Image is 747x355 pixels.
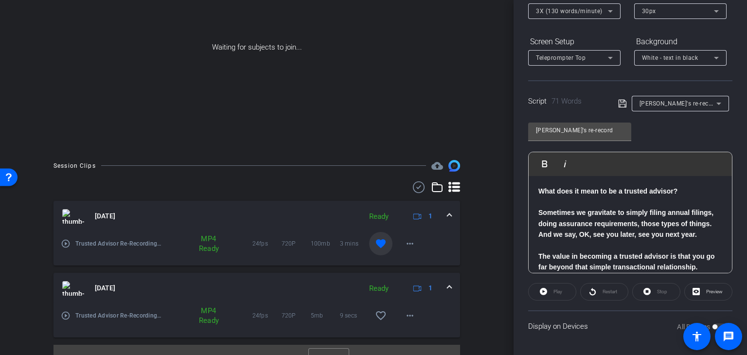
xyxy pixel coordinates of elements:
[95,211,115,221] span: [DATE]
[194,306,221,325] div: MP4 Ready
[375,238,387,249] mat-icon: favorite
[95,283,115,293] span: [DATE]
[340,311,369,320] span: 9 secs
[311,311,340,320] span: 5mb
[431,160,443,172] mat-icon: cloud_upload
[53,273,460,304] mat-expansion-panel-header: thumb-nail[DATE]Ready1
[528,96,605,107] div: Script
[428,211,432,221] span: 1
[364,211,393,222] div: Ready
[282,311,311,320] span: 720P
[536,124,623,136] input: Title
[723,331,734,342] mat-icon: message
[428,283,432,293] span: 1
[340,239,369,248] span: 3 mins
[375,310,387,321] mat-icon: favorite_border
[75,239,163,248] span: Trusted Advisor Re-Recording w- [PERSON_NAME]-[PERSON_NAME]-2025-09-16-10-35-22-730-0
[538,252,715,271] strong: The value in becoming a trusted advisor is that you go far beyond that simple transactional relat...
[61,239,71,248] mat-icon: play_circle_outline
[311,239,340,248] span: 100mb
[538,187,677,195] strong: What does it mean to be a trusted advisor?
[364,283,393,294] div: Ready
[551,97,582,106] span: 71 Words
[642,8,656,15] span: 30px
[61,311,71,320] mat-icon: play_circle_outline
[640,99,718,107] span: [PERSON_NAME]'s re-record
[404,310,416,321] mat-icon: more_horiz
[53,161,96,171] div: Session Clips
[536,8,603,15] span: 3X (130 words/minute)
[677,322,712,332] label: All Devices
[282,239,311,248] span: 720P
[448,160,460,172] img: Session clips
[684,283,732,301] button: Preview
[536,54,586,61] span: Teleprompter Top
[252,311,282,320] span: 24fps
[634,34,727,50] div: Background
[538,209,713,238] strong: Sometimes we gravitate to simply filing annual filings, doing assurance requirements, those types...
[404,238,416,249] mat-icon: more_horiz
[528,310,732,342] div: Display on Devices
[53,201,460,232] mat-expansion-panel-header: thumb-nail[DATE]Ready1
[194,234,221,253] div: MP4 Ready
[53,304,460,337] div: thumb-nail[DATE]Ready1
[691,331,703,342] mat-icon: accessibility
[528,34,621,50] div: Screen Setup
[75,311,163,320] span: Trusted Advisor Re-Recording w- [PERSON_NAME]-[PERSON_NAME]-2025-09-16-10-33-35-227-0
[431,160,443,172] span: Destinations for your clips
[53,232,460,266] div: thumb-nail[DATE]Ready1
[62,209,84,224] img: thumb-nail
[706,289,723,294] span: Preview
[62,281,84,296] img: thumb-nail
[642,54,698,61] span: White - text in black
[252,239,282,248] span: 24fps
